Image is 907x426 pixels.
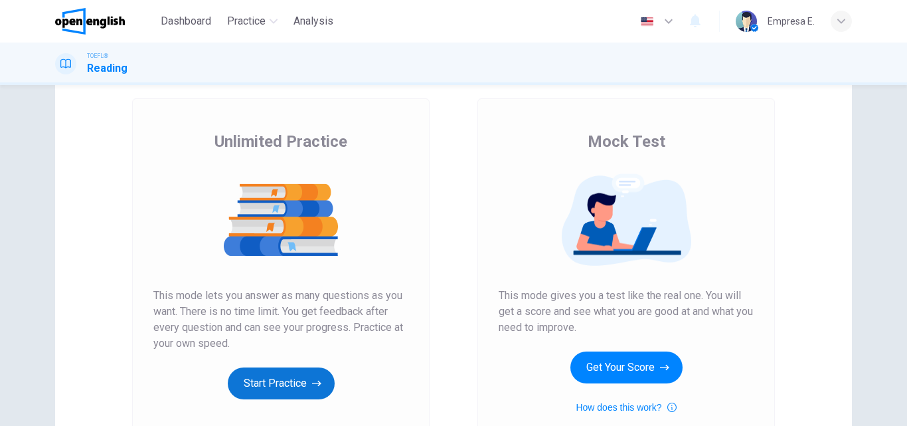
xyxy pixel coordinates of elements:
[499,288,754,336] span: This mode gives you a test like the real one. You will get a score and see what you are good at a...
[570,352,683,383] button: Get Your Score
[228,368,335,399] button: Start Practice
[576,399,676,415] button: How does this work?
[87,51,108,60] span: TOEFL®
[153,288,408,352] span: This mode lets you answer as many questions as you want. There is no time limit. You get feedback...
[293,13,333,29] span: Analysis
[639,17,655,27] img: en
[768,13,815,29] div: Empresa E.
[736,11,757,32] img: Profile picture
[227,13,266,29] span: Practice
[161,13,211,29] span: Dashboard
[288,9,339,33] button: Analysis
[55,8,155,35] a: OpenEnglish logo
[214,131,347,152] span: Unlimited Practice
[222,9,283,33] button: Practice
[55,8,125,35] img: OpenEnglish logo
[155,9,216,33] button: Dashboard
[87,60,127,76] h1: Reading
[588,131,665,152] span: Mock Test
